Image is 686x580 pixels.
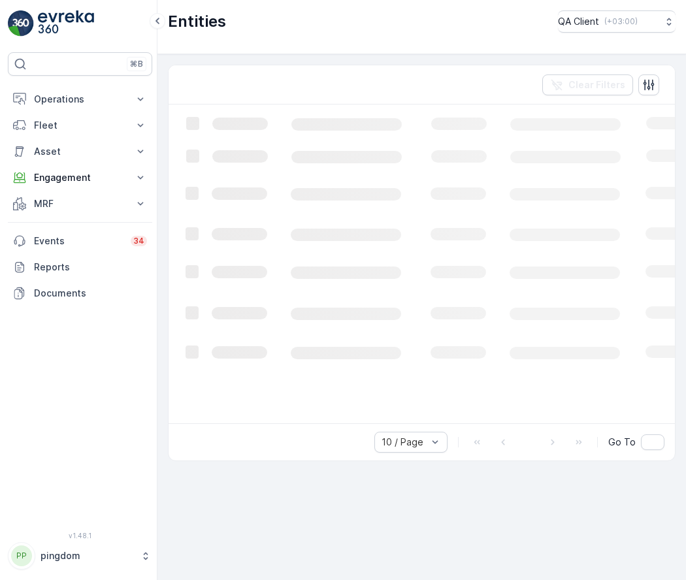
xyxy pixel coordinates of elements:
[34,119,126,132] p: Fleet
[168,11,226,32] p: Entities
[8,280,152,306] a: Documents
[8,532,152,540] span: v 1.48.1
[11,545,32,566] div: PP
[34,197,126,210] p: MRF
[8,254,152,280] a: Reports
[130,59,143,69] p: ⌘B
[41,549,134,562] p: pingdom
[34,261,147,274] p: Reports
[34,234,123,248] p: Events
[38,10,94,37] img: logo_light-DOdMpM7g.png
[8,86,152,112] button: Operations
[8,10,34,37] img: logo
[34,171,126,184] p: Engagement
[558,15,599,28] p: QA Client
[608,436,636,449] span: Go To
[604,16,638,27] p: ( +03:00 )
[8,191,152,217] button: MRF
[8,112,152,138] button: Fleet
[8,165,152,191] button: Engagement
[8,542,152,570] button: PPpingdom
[568,78,625,91] p: Clear Filters
[34,145,126,158] p: Asset
[542,74,633,95] button: Clear Filters
[133,236,144,246] p: 34
[8,228,152,254] a: Events34
[34,93,126,106] p: Operations
[34,287,147,300] p: Documents
[8,138,152,165] button: Asset
[558,10,676,33] button: QA Client(+03:00)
